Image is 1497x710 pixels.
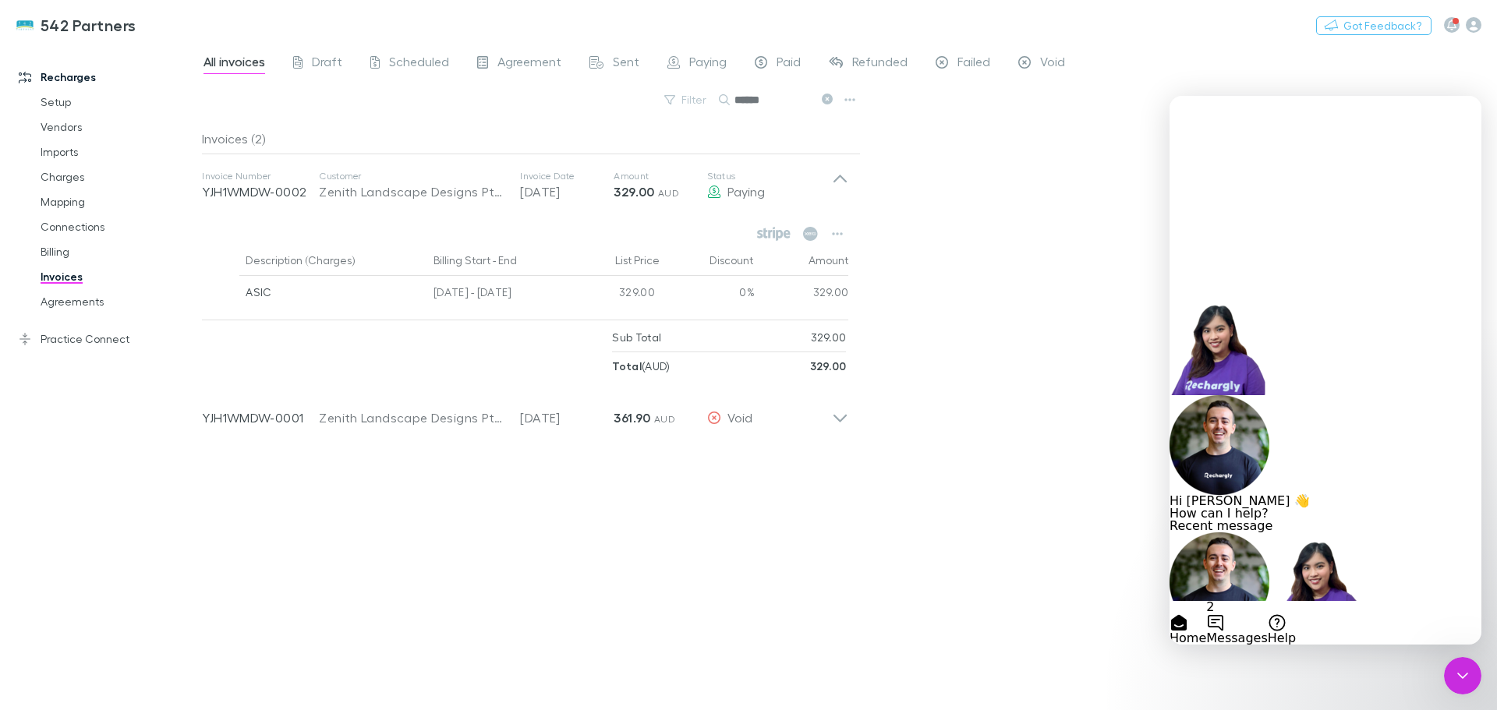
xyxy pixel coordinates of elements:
span: AUD [658,187,679,199]
span: Scheduled [389,54,449,74]
div: 329.00 [568,276,661,313]
span: Failed [957,54,990,74]
span: Paid [777,54,801,74]
p: Invoice Number [202,170,319,182]
a: Charges [25,164,211,189]
span: All invoices [203,54,265,74]
a: Invoices [25,264,211,289]
p: [DATE] [520,182,614,201]
span: Void [727,410,752,425]
p: ( AUD ) [612,352,670,380]
span: Draft [312,54,342,74]
strong: Total [612,359,642,373]
a: 542 Partners [6,6,146,44]
a: Vendors [25,115,211,140]
a: Recharges [3,65,211,90]
div: 329.00 [755,276,849,313]
strong: 361.90 [614,410,650,426]
a: Practice Connect [3,327,211,351]
a: Mapping [25,189,211,214]
strong: 329.00 [614,184,654,200]
p: YJH1WMDW-0001 [202,408,319,427]
p: Status [707,170,832,182]
p: Sub Total [612,323,661,351]
div: ASIC [246,276,421,309]
img: 542 Partners's Logo [16,16,34,34]
span: Void [1040,54,1065,74]
div: Zenith Landscape Designs Pty Ltd [319,182,504,201]
span: Messages [37,535,97,549]
div: Invoice NumberYJH1WMDW-0002CustomerZenith Landscape Designs Pty LtdInvoice Date[DATE]Amount329.00... [189,154,861,217]
button: Help [98,517,126,549]
span: Sent [613,54,639,74]
span: Paying [727,184,765,199]
iframe: Intercom live chat [1170,96,1481,645]
a: Connections [25,214,211,239]
span: AUD [654,413,675,425]
button: Got Feedback? [1316,16,1432,35]
div: 0% [661,276,755,313]
p: Customer [319,170,504,182]
div: [DATE] - [DATE] [427,276,568,313]
div: YJH1WMDW-0001Zenith Landscape Designs Pty Ltd[DATE]361.90 AUDVoid [189,380,861,443]
a: Setup [25,90,211,115]
button: Filter [656,90,716,109]
h3: 542 Partners [41,16,136,34]
div: Zenith Landscape Designs Pty Ltd [319,408,504,427]
span: Agreement [497,54,561,74]
iframe: Intercom live chat [1444,657,1481,694]
span: Help [98,535,126,549]
p: Invoice Date [520,170,614,182]
a: Billing [25,239,211,264]
span: Paying [689,54,727,74]
a: Imports [25,140,211,164]
p: [DATE] [520,408,614,427]
p: Amount [614,170,707,182]
a: Agreements [25,289,211,314]
strong: 329.00 [810,359,847,373]
p: YJH1WMDW-0002 [202,182,319,201]
p: 329.00 [811,323,847,351]
span: Refunded [852,54,908,74]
